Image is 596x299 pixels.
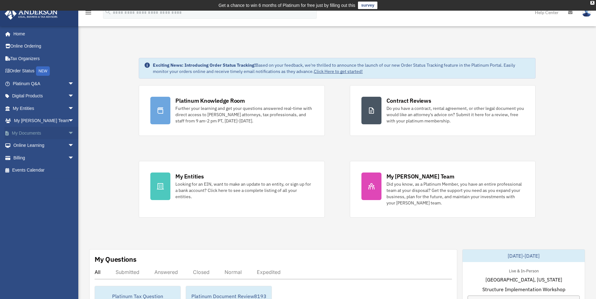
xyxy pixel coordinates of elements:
[386,173,454,180] div: My [PERSON_NAME] Team
[257,269,281,275] div: Expedited
[4,77,84,90] a: Platinum Q&Aarrow_drop_down
[4,152,84,164] a: Billingarrow_drop_down
[175,181,313,200] div: Looking for an EIN, want to make an update to an entity, or sign up for a bank account? Click her...
[68,77,80,90] span: arrow_drop_down
[4,115,84,127] a: My [PERSON_NAME] Teamarrow_drop_down
[386,97,431,105] div: Contract Reviews
[68,90,80,103] span: arrow_drop_down
[95,255,137,264] div: My Questions
[350,85,536,136] a: Contract Reviews Do you have a contract, rental agreement, or other legal document you would like...
[4,102,84,115] a: My Entitiesarrow_drop_down
[4,127,84,139] a: My Documentsarrow_drop_down
[225,269,242,275] div: Normal
[350,161,536,218] a: My [PERSON_NAME] Team Did you know, as a Platinum Member, you have an entire professional team at...
[154,269,178,275] div: Answered
[68,139,80,152] span: arrow_drop_down
[386,105,524,124] div: Do you have a contract, rental agreement, or other legal document you would like an attorney's ad...
[68,115,80,127] span: arrow_drop_down
[68,152,80,164] span: arrow_drop_down
[68,127,80,140] span: arrow_drop_down
[504,267,544,274] div: Live & In-Person
[219,2,355,9] div: Get a chance to win 6 months of Platinum for free just by filling out this
[4,40,84,53] a: Online Ordering
[463,250,585,262] div: [DATE]-[DATE]
[4,65,84,78] a: Order StatusNEW
[590,1,594,5] div: close
[3,8,60,20] img: Anderson Advisors Platinum Portal
[153,62,530,75] div: Based on your feedback, we're thrilled to announce the launch of our new Order Status Tracking fe...
[4,164,84,177] a: Events Calendar
[386,181,524,206] div: Did you know, as a Platinum Member, you have an entire professional team at your disposal? Get th...
[36,66,50,76] div: NEW
[358,2,377,9] a: survey
[482,286,565,293] span: Structure Implementation Workshop
[153,62,256,68] strong: Exciting News: Introducing Order Status Tracking!
[95,269,101,275] div: All
[139,85,324,136] a: Platinum Knowledge Room Further your learning and get your questions answered real-time with dire...
[175,105,313,124] div: Further your learning and get your questions answered real-time with direct access to [PERSON_NAM...
[68,102,80,115] span: arrow_drop_down
[582,8,591,17] img: User Pic
[4,28,80,40] a: Home
[4,52,84,65] a: Tax Organizers
[85,9,92,16] i: menu
[4,139,84,152] a: Online Learningarrow_drop_down
[314,69,363,74] a: Click Here to get started!
[116,269,139,275] div: Submitted
[85,11,92,16] a: menu
[485,276,562,283] span: [GEOGRAPHIC_DATA], [US_STATE]
[175,173,204,180] div: My Entities
[139,161,324,218] a: My Entities Looking for an EIN, want to make an update to an entity, or sign up for a bank accoun...
[105,8,111,15] i: search
[4,90,84,102] a: Digital Productsarrow_drop_down
[175,97,245,105] div: Platinum Knowledge Room
[193,269,210,275] div: Closed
